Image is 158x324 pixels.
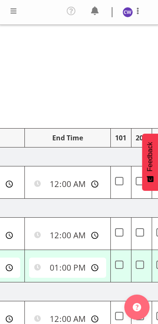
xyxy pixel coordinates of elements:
[142,133,158,190] button: Feedback - Show survey
[136,133,147,143] div: 201
[29,174,106,194] input: Click to select...
[133,303,141,311] img: help-xxl-2.png
[29,133,106,143] div: End Time
[115,133,127,143] div: 101
[123,7,133,17] img: cherie-williams10091.jpg
[146,142,154,171] span: Feedback
[29,225,106,245] input: Click to select...
[29,258,106,278] input: Click to select...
